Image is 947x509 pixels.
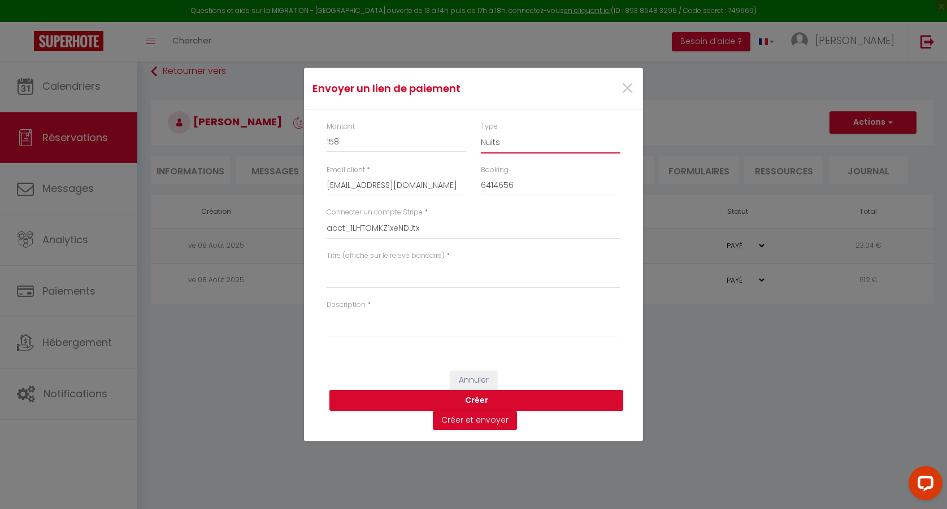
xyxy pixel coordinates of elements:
[312,81,522,96] h4: Envoyer un lien de paiement
[327,165,365,175] label: Email client
[900,462,947,509] iframe: LiveChat chat widget
[450,371,497,390] button: Annuler
[620,72,635,106] span: ×
[327,251,445,261] label: Titre (affiché sur le relevé bancaire)
[433,411,517,430] button: Créer et envoyer
[327,207,423,218] label: Connecter un compte Stripe
[327,121,355,132] label: Montant
[329,390,623,411] button: Créer
[327,300,366,310] label: Description
[481,121,498,132] label: Type
[620,77,635,101] button: Close
[481,165,509,175] label: Booking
